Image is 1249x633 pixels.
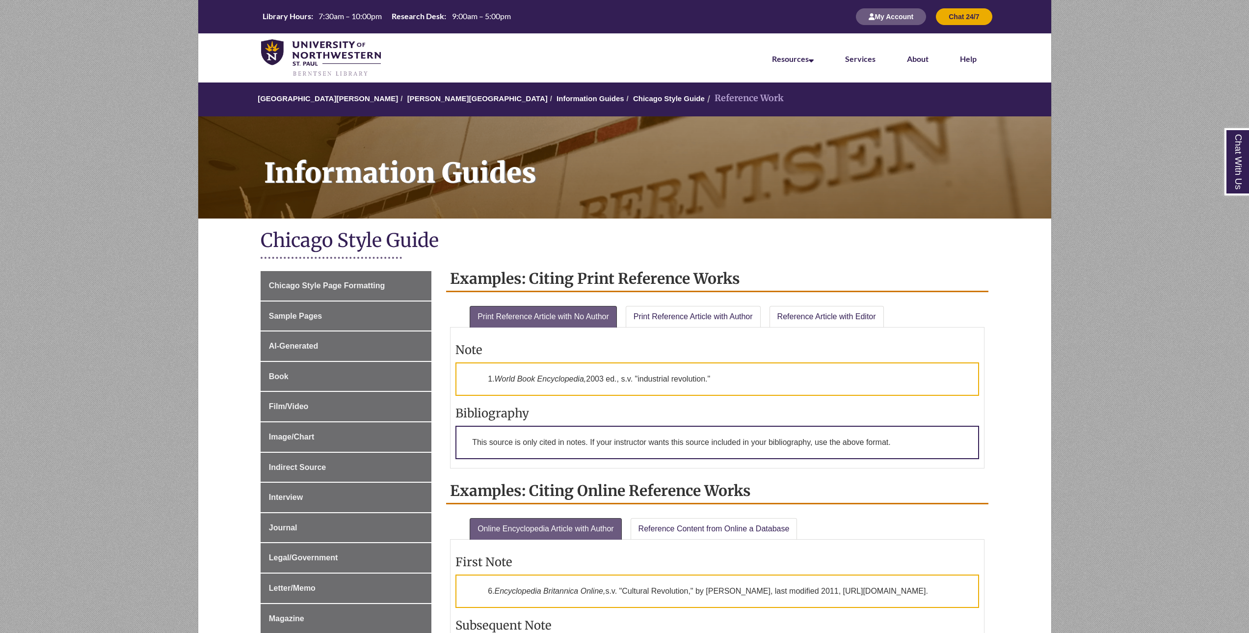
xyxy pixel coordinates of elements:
a: Chat 24/7 [936,12,992,21]
h3: First Note [455,554,979,570]
a: Film/Video [261,392,431,421]
a: Hours Today [259,11,515,23]
a: Information Guides [198,116,1051,219]
h3: Note [455,342,979,358]
span: Image/Chart [269,433,314,441]
a: Letter/Memo [261,574,431,603]
a: Sample Pages [261,302,431,331]
span: Sample Pages [269,312,322,320]
span: Letter/Memo [269,584,316,592]
h2: Examples: Citing Print Reference Works [446,266,988,292]
span: AI-Generated [269,342,318,350]
a: Services [845,54,876,63]
th: Research Desk: [388,11,448,22]
span: Indirect Source [269,463,326,471]
span: Book [269,372,289,381]
button: My Account [856,8,926,25]
a: AI-Generated [261,331,431,361]
h3: Bibliography [455,406,979,421]
button: Chat 24/7 [936,8,992,25]
em: Encyclopedia Britannica Online, [494,587,605,595]
a: Online Encyclopedia Article with Author [470,518,621,540]
p: This source is only cited in notes. If your instructor wants this source included in your bibliog... [455,426,979,459]
span: Chicago Style Page Formatting [269,281,385,290]
a: Information Guides [557,94,624,103]
em: World Book Encyclopedia, [494,375,586,383]
a: Reference Article with Editor [770,306,884,328]
a: Chicago Style Page Formatting [261,271,431,301]
span: Interview [269,493,303,501]
a: Chicago Style Guide [633,94,705,103]
img: UNWSP Library Logo [261,39,381,78]
h1: Information Guides [253,116,1051,206]
a: About [907,54,929,63]
a: Resources [772,54,814,63]
a: [PERSON_NAME][GEOGRAPHIC_DATA] [407,94,548,103]
li: Reference Work [705,91,784,106]
span: Magazine [269,614,304,623]
a: [GEOGRAPHIC_DATA][PERSON_NAME] [258,94,398,103]
th: Library Hours: [259,11,315,22]
span: Journal [269,523,297,532]
a: Help [960,54,977,63]
a: Reference Content from Online a Database [631,518,797,540]
a: Indirect Source [261,453,431,482]
table: Hours Today [259,11,515,22]
p: 1. 2003 ed., s.v. "industrial revolution." [455,362,979,396]
span: 7:30am – 10:00pm [319,11,382,21]
a: Print Reference Article with Author [626,306,761,328]
a: Print Reference Article with No Author [470,306,617,328]
a: Interview [261,483,431,512]
span: 9:00am – 5:00pm [452,11,511,21]
a: Legal/Government [261,543,431,573]
h1: Chicago Style Guide [261,228,989,254]
span: Legal/Government [269,553,338,562]
h3: Subsequent Note [455,618,979,633]
a: My Account [856,12,926,21]
a: Journal [261,513,431,543]
a: Book [261,362,431,391]
span: Film/Video [269,402,309,411]
a: Image/Chart [261,422,431,452]
h2: Examples: Citing Online Reference Works [446,478,988,504]
p: 6. s.v. "Cultural Revolution," by [PERSON_NAME], last modified 2011, [URL][DOMAIN_NAME]. [455,575,979,608]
